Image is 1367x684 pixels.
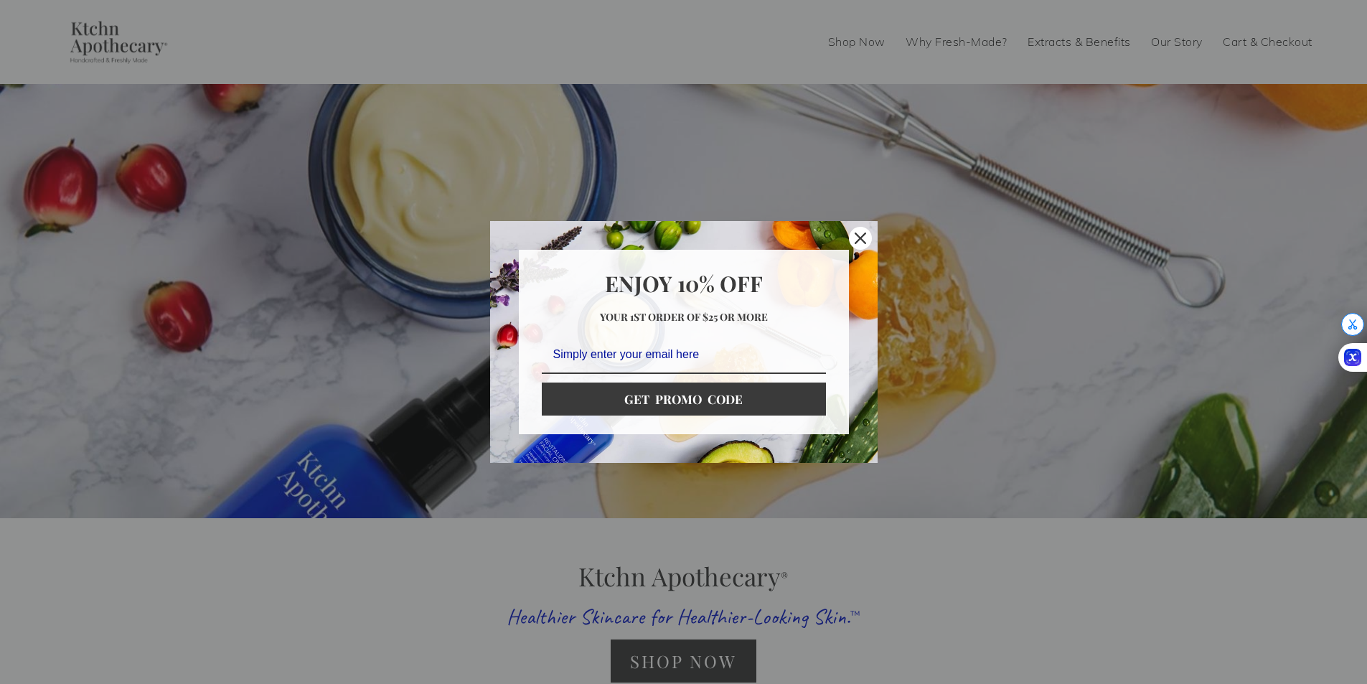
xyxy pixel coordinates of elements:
[855,233,866,244] svg: close icon
[542,383,826,416] button: GET PROMO CODE
[843,221,878,256] button: Close
[600,310,768,324] strong: Your 1st order of $25 or more
[542,336,826,374] input: Email field
[605,269,763,298] strong: Enjoy 10% OFF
